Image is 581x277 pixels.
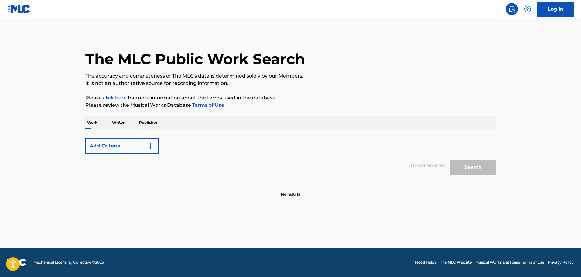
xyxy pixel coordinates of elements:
[85,94,496,102] p: Please for more information about the terms used in the database.
[281,184,300,197] p: No results
[85,50,305,68] h1: The MLC Public Work Search
[85,102,496,109] p: Please review the Musical Works Database
[506,3,518,15] a: Public Search
[147,142,154,150] img: 9d2ae6d4665cec9f34b9.svg
[475,260,544,265] a: Musical Works Database Terms of Use
[137,116,159,129] p: Publisher
[415,260,436,265] a: Need Help?
[7,5,31,13] img: MLC Logo
[548,260,574,265] a: Privacy Policy
[440,260,472,265] a: The MLC Website
[85,116,99,129] p: Work
[508,5,515,13] img: search
[524,5,531,13] img: help
[33,260,104,265] span: Mechanical Licensing Collective © 2025
[110,116,126,129] p: Writer
[85,72,496,80] p: The accuracy and completeness of The MLC's data is determined solely by our Members.
[7,259,26,266] img: logo
[85,80,496,87] p: It is not an authoritative source for recording information.
[85,138,159,154] button: Add Criteria
[85,135,496,178] form: Search Form
[191,102,224,108] a: Terms of Use
[521,3,534,15] div: Help
[103,95,127,101] a: click here
[537,2,574,17] a: Log In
